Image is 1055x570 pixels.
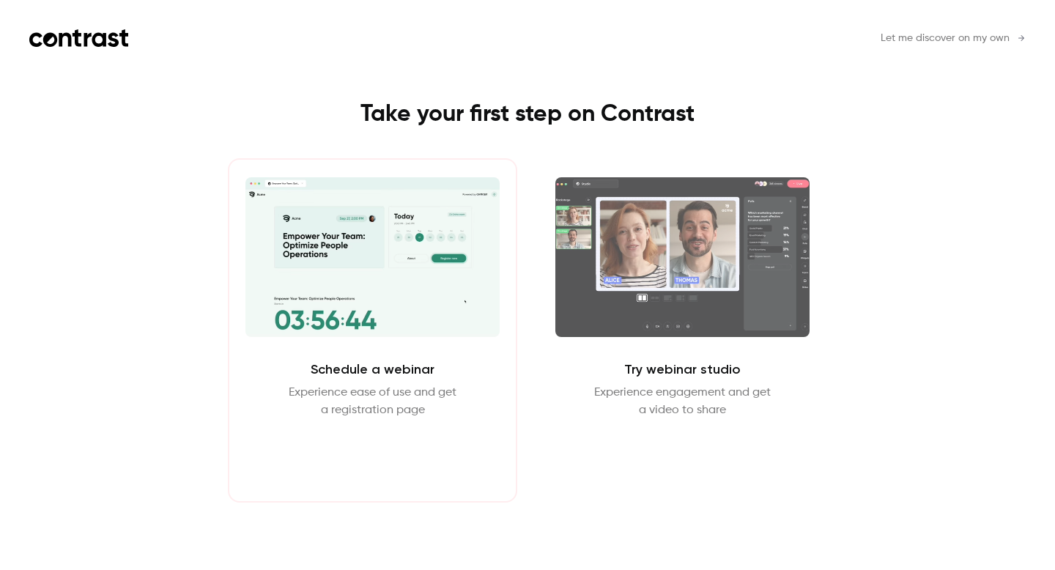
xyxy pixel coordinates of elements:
p: Experience ease of use and get a registration page [289,384,456,419]
button: Schedule webinar [310,437,435,472]
h2: Try webinar studio [624,360,741,378]
h1: Take your first step on Contrast [199,100,856,129]
h2: Schedule a webinar [311,360,434,378]
span: Let me discover on my own [881,31,1010,46]
p: Experience engagement and get a video to share [594,384,771,419]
